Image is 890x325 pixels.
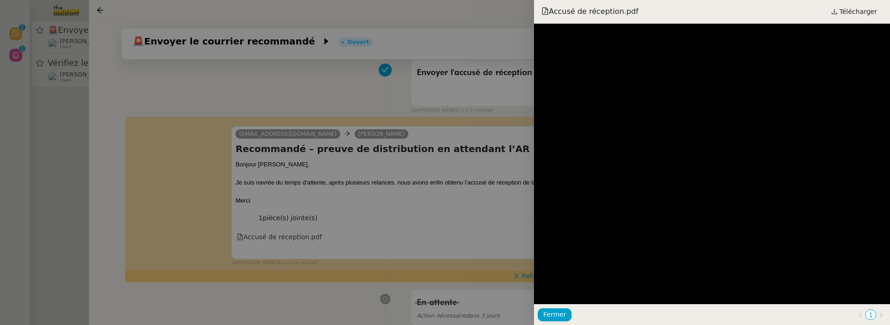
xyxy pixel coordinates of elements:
[839,6,877,18] span: Télécharger
[855,310,865,320] button: Page précédente
[538,308,572,321] button: Fermer
[876,310,886,320] button: Page suivante
[541,6,638,17] span: Accusé de réception.pdf
[866,310,876,319] a: 1
[543,309,566,320] span: Fermer
[826,5,883,18] a: Télécharger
